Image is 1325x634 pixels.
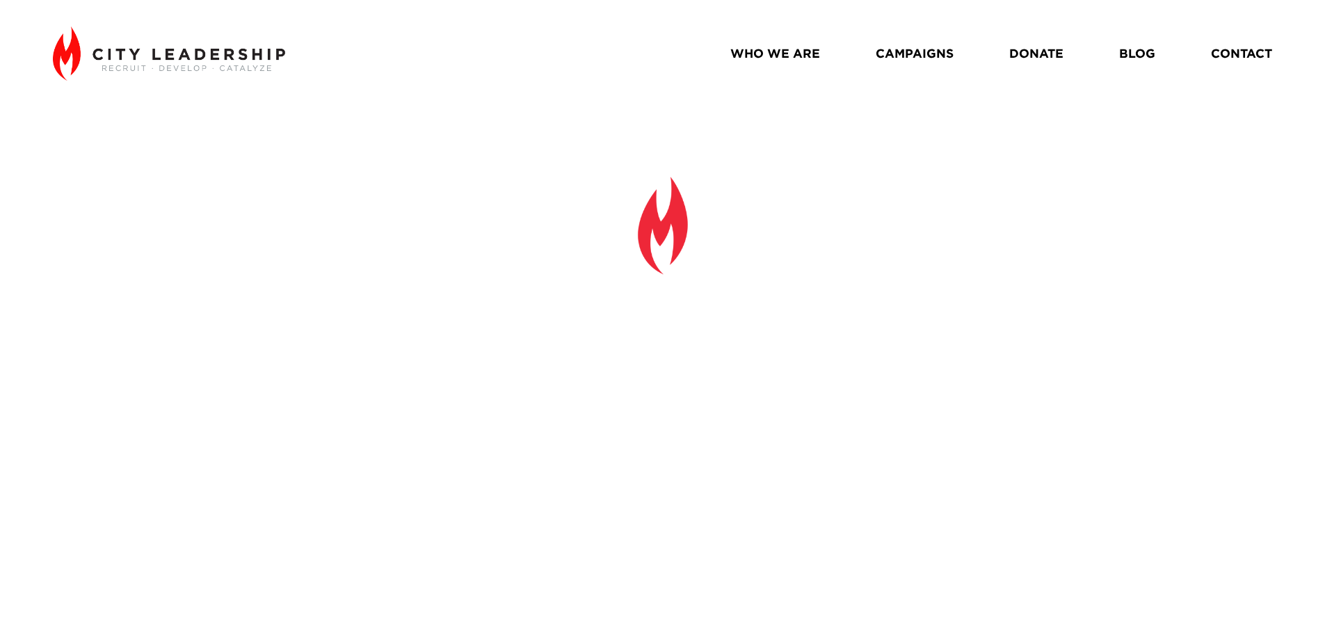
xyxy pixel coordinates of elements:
a: CAMPAIGNS [876,41,954,65]
a: BLOG [1119,41,1155,65]
img: City Leadership - Recruit. Develop. Catalyze. [53,26,284,81]
strong: Everything Rises and Falls on Leadership [361,285,976,405]
a: CONTACT [1211,41,1272,65]
a: WHO WE ARE [730,41,820,65]
a: DONATE [1009,41,1063,65]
